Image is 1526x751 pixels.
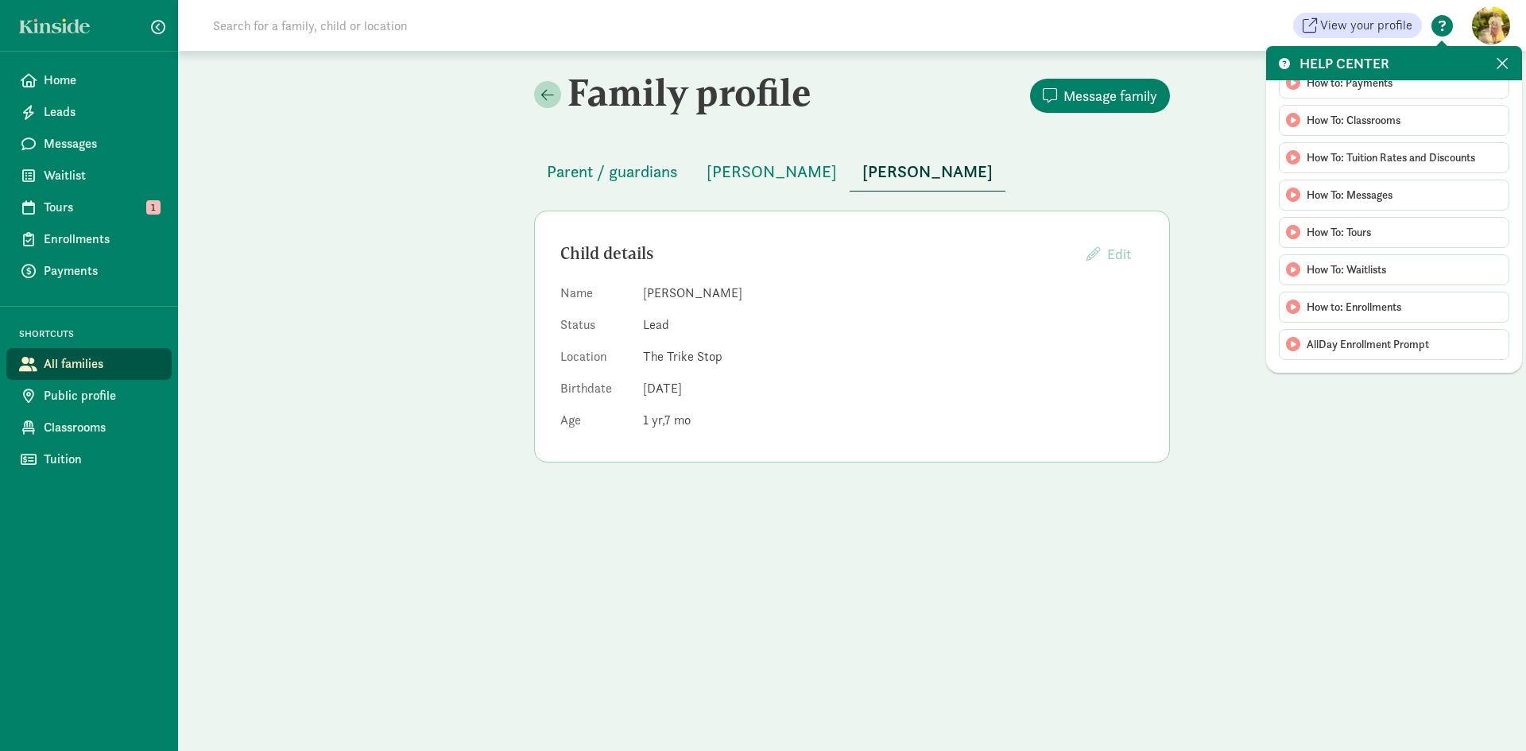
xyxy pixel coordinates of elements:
button: [PERSON_NAME] [694,153,850,191]
span: 1 [643,412,664,428]
dd: Lead [643,315,1144,335]
span: [PERSON_NAME] [862,159,993,184]
a: Payments [6,255,172,287]
dt: Location [560,347,630,373]
span: Tours [44,198,159,217]
span: Waitlist [44,166,159,185]
span: Message family [1063,85,1157,106]
a: All families [6,348,172,380]
dd: The Trike Stop [643,347,1144,366]
a: Public profile [6,380,172,412]
button: [PERSON_NAME] [850,153,1005,192]
span: How to: Payments [1307,75,1392,91]
a: [PERSON_NAME] [850,163,1005,181]
a: Classrooms [6,412,172,443]
input: Search for a family, child or location [203,10,649,41]
span: Public profile [44,386,159,405]
dt: Birthdate [560,379,630,405]
iframe: Chat Widget [1447,675,1526,751]
span: Leads [44,103,159,122]
span: How To: Tours [1307,224,1371,241]
a: Enrollments [6,223,172,255]
a: [PERSON_NAME] [694,163,850,181]
button: Message family [1030,79,1170,113]
a: View your profile [1293,13,1422,38]
button: Edit [1074,237,1144,271]
a: Waitlist [6,160,172,192]
span: HELP CENTER [1293,52,1483,74]
dt: Age [560,411,630,436]
span: Payments [44,261,159,281]
a: Parent / guardians [534,163,691,181]
span: Tuition [44,450,159,469]
a: Tuition [6,443,172,475]
span: Classrooms [44,418,159,437]
span: View your profile [1320,16,1412,35]
button: Parent / guardians [534,153,691,191]
span: Home [44,71,159,90]
span: How To: Waitlists [1307,261,1386,278]
span: Enrollments [44,230,159,249]
span: Parent / guardians [547,159,678,184]
a: Messages [6,128,172,160]
span: [DATE] [643,380,682,397]
span: [PERSON_NAME] [707,159,837,184]
span: AllDay Enrollment Prompt [1307,336,1429,353]
span: How To: Messages [1307,187,1392,203]
a: Leads [6,96,172,128]
span: How To: Classrooms [1307,112,1400,129]
span: 1 [146,200,161,215]
dt: Name [560,284,630,309]
a: Tours 1 [6,192,172,223]
dt: Status [560,315,630,341]
div: Child details [560,241,1074,266]
span: How to: Enrollments [1307,299,1401,315]
span: All families [44,354,159,374]
span: 7 [664,412,691,428]
dd: [PERSON_NAME] [643,284,1144,303]
span: Edit [1107,245,1131,263]
h2: Family profile [534,70,849,114]
span: How To: Tuition Rates and Discounts [1307,149,1475,166]
a: Home [6,64,172,96]
span: Messages [44,134,159,153]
